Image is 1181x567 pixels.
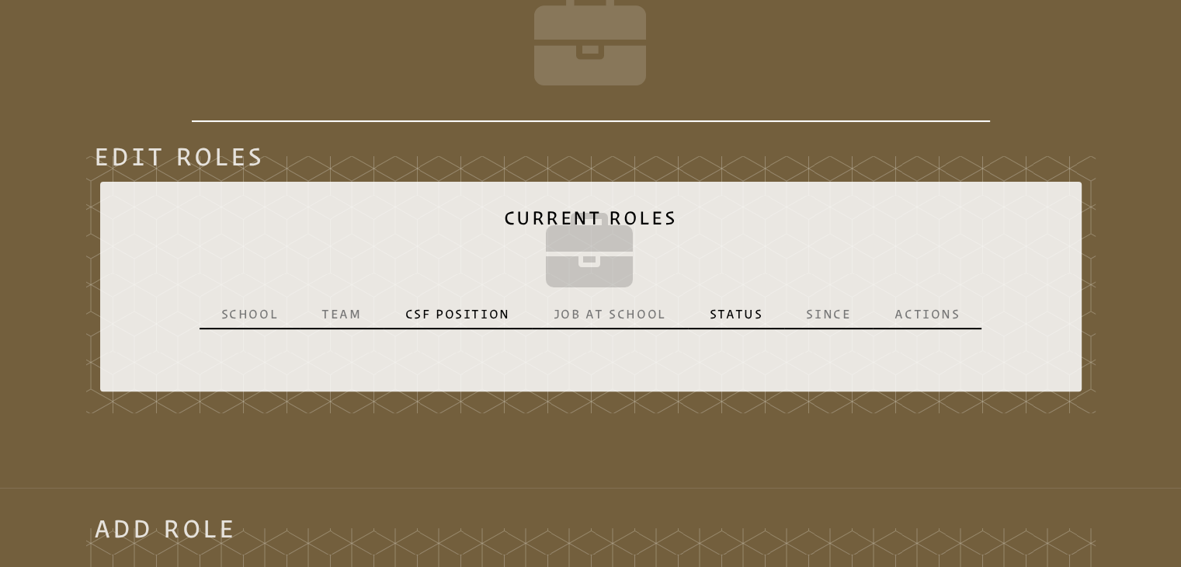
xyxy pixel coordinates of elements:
[554,306,666,322] p: Job at School
[710,306,763,322] p: Status
[806,306,851,322] p: Since
[405,306,510,322] p: CSF Position
[113,197,1069,300] h2: Current Roles
[894,306,960,322] p: Actions
[94,519,237,537] legend: Add Role
[94,147,265,165] legend: Edit Roles
[321,306,361,322] p: Team
[221,306,279,322] p: School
